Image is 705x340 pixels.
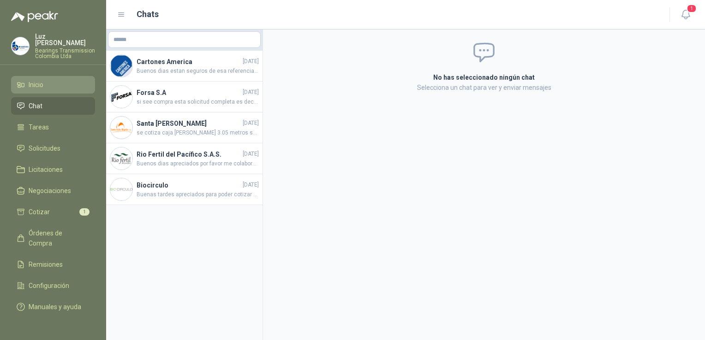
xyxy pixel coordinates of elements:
h1: Chats [137,8,159,21]
span: si see compra esta solicitud completa es decir el rod LBE 25NUU y los [MEDICAL_DATA] asumimos fle... [137,98,259,106]
span: [DATE] [243,119,259,128]
a: Licitaciones [11,161,95,178]
h4: Rio Fertil del Pacífico S.A.S. [137,149,241,159]
span: Buenos dias estan seguros de esa referencia ya que no sale en ninguna marca quedamos atentos a su... [137,67,259,76]
img: Company Logo [110,86,132,108]
a: Configuración [11,277,95,294]
p: Luz [PERSON_NAME] [35,33,95,46]
span: Chat [29,101,42,111]
span: 1 [79,208,90,216]
img: Company Logo [110,147,132,170]
img: Company Logo [12,37,29,55]
p: Bearings Transmission Colombia Ltda [35,48,95,59]
h4: Biocirculo [137,180,241,190]
a: Company LogoBiocirculo[DATE]Buenas tardes apreciados para poder cotizar esto necesitaria una foto... [106,174,263,205]
img: Company Logo [110,178,132,200]
a: Chat [11,97,95,115]
span: Tareas [29,122,49,132]
h4: Cartones America [137,57,241,67]
a: Company LogoRio Fertil del Pacífico S.A.S.[DATE]Buenos dias apreciados por favor me colaboran con... [106,143,263,174]
img: Company Logo [110,55,132,77]
span: Manuales y ayuda [29,302,81,312]
a: Negociaciones [11,182,95,199]
span: Remisiones [29,259,63,270]
a: Company LogoSanta [PERSON_NAME][DATE]se cotiza caja [PERSON_NAME] 3.05 metros se cotizan 10 cajas... [106,112,263,143]
h4: Forsa S.A [137,88,241,98]
a: Manuales y ayuda [11,298,95,316]
h2: No has seleccionado ningún chat [323,72,645,82]
a: Company LogoForsa S.A[DATE]si see compra esta solicitud completa es decir el rod LBE 25NUU y los ... [106,82,263,112]
span: Buenos dias apreciados por favor me colaboran con la foto de la placa del motor para poder cotiza... [137,159,259,168]
span: 1 [687,4,697,13]
a: Inicio [11,76,95,94]
span: [DATE] [243,88,259,97]
a: Solicitudes [11,140,95,157]
span: Licitaciones [29,164,63,175]
img: Company Logo [110,117,132,139]
span: [DATE] [243,57,259,66]
span: Configuración [29,281,69,291]
h4: Santa [PERSON_NAME] [137,118,241,129]
span: [DATE] [243,181,259,189]
span: Negociaciones [29,186,71,196]
p: Selecciona un chat para ver y enviar mensajes [323,82,645,93]
a: Tareas [11,118,95,136]
span: Buenas tardes apreciados para poder cotizar esto necesitaria una foto de la placa del Motor. . Qu... [137,190,259,199]
a: Cotizar1 [11,203,95,221]
a: Company LogoCartones America[DATE]Buenos dias estan seguros de esa referencia ya que no sale en n... [106,51,263,82]
img: Logo peakr [11,11,58,22]
span: se cotiza caja [PERSON_NAME] 3.05 metros se cotizan 10 cajas y se da valor es por metro . [137,129,259,137]
span: Inicio [29,80,43,90]
a: Remisiones [11,256,95,273]
span: Solicitudes [29,143,60,153]
span: [DATE] [243,150,259,158]
button: 1 [677,6,694,23]
span: Órdenes de Compra [29,228,86,248]
a: Órdenes de Compra [11,224,95,252]
span: Cotizar [29,207,50,217]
